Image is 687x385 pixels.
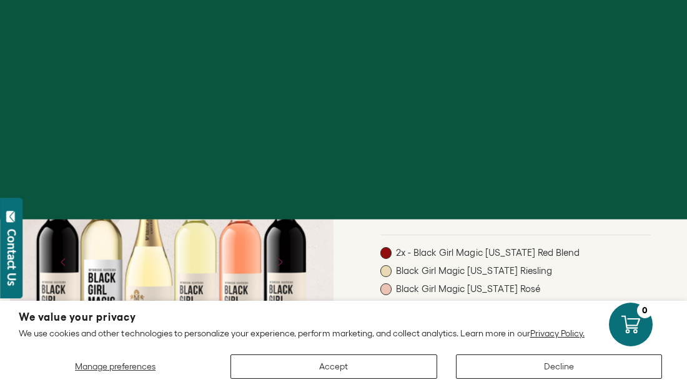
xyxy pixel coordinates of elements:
div: 0 [637,303,653,318]
h2: We value your privacy [19,312,668,323]
a: Privacy Policy. [530,328,585,338]
button: Decline [456,354,662,379]
button: Next [264,246,296,278]
button: Manage preferences [19,354,212,379]
button: Previous [47,246,80,278]
span: Manage preferences [75,361,156,371]
div: Contact Us [6,229,18,286]
span: 2x - Black Girl Magic [US_STATE] Red Blend [396,247,580,258]
span: Black Girl Magic [US_STATE] Riesling [396,265,552,276]
button: Accept [230,354,437,379]
p: We use cookies and other technologies to personalize your experience, perform marketing, and coll... [19,328,668,339]
span: Black Girl Magic [US_STATE] Rosé [396,283,540,295]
